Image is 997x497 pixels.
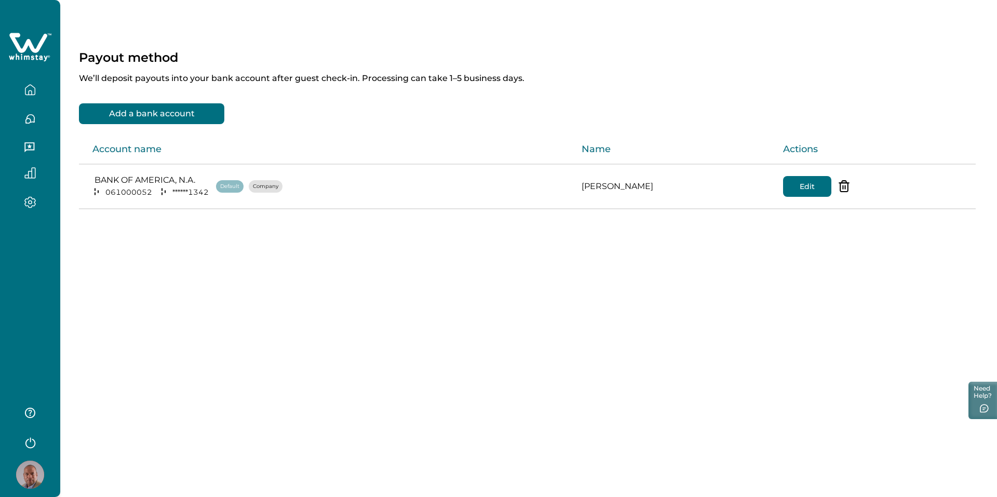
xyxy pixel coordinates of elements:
p: Payout method [79,50,178,65]
th: Actions [775,135,976,164]
th: Name [573,135,774,164]
p: Company [253,181,278,192]
p: Default [220,181,239,192]
p: 061000052 [103,187,154,198]
p: BANK OF AMERICA, N.A. [92,175,211,185]
button: Add a bank account [79,103,224,124]
th: Account name [79,135,573,164]
button: delete-acc [834,176,855,197]
button: Edit [783,176,831,197]
td: [PERSON_NAME] [573,164,774,209]
p: We’ll deposit payouts into your bank account after guest check-in. Processing can take 1–5 busine... [79,65,978,84]
img: Whimstay Host [16,461,44,489]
